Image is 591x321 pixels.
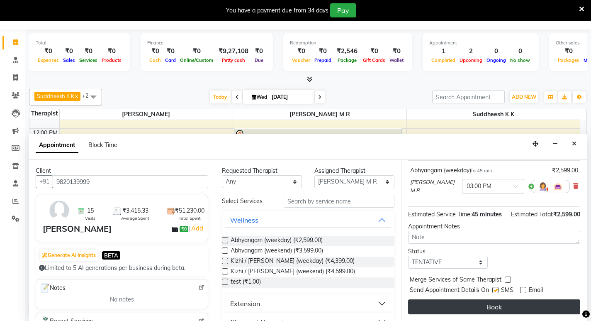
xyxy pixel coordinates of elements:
div: 1 [429,47,457,56]
button: Extension [225,296,391,311]
span: BETA [102,251,120,259]
div: 12:00 PM [31,129,59,137]
div: Status [408,247,488,256]
img: Hairdresser.png [538,181,548,191]
div: 0 [484,47,508,56]
div: ₹0 [556,47,581,56]
span: Upcoming [457,57,484,63]
span: Gift Cards [361,57,387,63]
img: Interior.png [553,181,563,191]
div: Client [36,167,208,175]
span: Email [529,286,543,296]
div: Finance [147,39,266,47]
span: Today [210,91,231,103]
span: Wallet [387,57,406,63]
div: ₹0 [387,47,406,56]
span: [PERSON_NAME] [60,109,233,120]
span: ADD NEW [512,94,536,100]
div: ₹0 [361,47,387,56]
input: Search by service name [284,195,394,208]
div: ₹0 [61,47,77,56]
div: ₹0 [100,47,124,56]
div: ₹0 [147,47,163,56]
button: Pay [330,3,356,17]
span: [PERSON_NAME] M R [233,109,406,120]
div: Total [36,39,124,47]
div: [PERSON_NAME] [43,223,112,235]
span: Sales [61,57,77,63]
div: ₹0 [290,47,312,56]
span: Due [253,57,265,63]
span: Cash [147,57,163,63]
div: ₹0 [178,47,215,56]
div: Appointment Notes [408,222,580,231]
small: for [471,168,492,174]
span: ₹3,415.33 [122,206,148,215]
span: Average Spent [121,215,149,221]
div: ₹0 [312,47,333,56]
button: +91 [36,175,53,188]
span: Prepaid [312,57,333,63]
div: [PERSON_NAME], TK02, 12:00 PM-12:45 PM, [GEOGRAPHIC_DATA] (weekday) [234,129,401,155]
a: x [74,93,78,99]
span: Kizhi / [PERSON_NAME] (weekday) (₹4,399.00) [231,257,355,267]
span: Notes [39,283,66,294]
div: Requested Therapist [222,167,302,175]
div: Therapist [29,109,59,118]
button: Generate AI Insights [40,250,98,261]
span: Visits [85,215,95,221]
span: Total Spent [179,215,201,221]
span: Send Appointment Details On [410,286,489,296]
div: ₹2,546 [333,47,361,56]
span: Packages [556,57,581,63]
div: Wellness [230,215,258,225]
span: +2 [82,92,95,99]
button: Close [568,137,580,150]
span: Package [336,57,359,63]
span: 45 min [477,168,492,174]
button: Book [408,299,580,314]
input: 2025-09-03 [269,91,311,103]
span: Petty cash [220,57,247,63]
span: Ongoing [484,57,508,63]
span: Card [163,57,178,63]
span: Voucher [290,57,312,63]
input: Search by Name/Mobile/Email/Code [53,175,208,188]
div: Extension [230,299,260,309]
span: No notes [110,295,134,304]
span: test (₹1.00) [231,277,261,288]
span: Abhyangam (weekend) (₹3,599.00) [231,246,323,257]
div: Appointment [429,39,532,47]
span: Suddheesh K K [407,109,580,120]
span: Block Time [88,141,117,149]
img: avatar [47,198,71,223]
span: Services [77,57,100,63]
span: Appointment [36,138,78,153]
span: Abhyangam (weekday) (₹2,599.00) [231,236,323,246]
button: ADD NEW [510,91,538,103]
div: ₹0 [36,47,61,56]
input: Search Appointment [432,91,505,103]
span: ₹51,230.00 [175,206,204,215]
span: | [188,223,204,233]
span: 15 [87,206,94,215]
div: 0 [508,47,532,56]
div: ₹0 [163,47,178,56]
span: ₹2,599.00 [553,211,580,218]
span: Products [100,57,124,63]
div: ₹0 [77,47,100,56]
span: Online/Custom [178,57,215,63]
span: Completed [429,57,457,63]
span: Merge Services of Same Therapist [410,275,501,286]
div: You have a payment due from 34 days [226,6,328,15]
button: Wellness [225,213,391,228]
div: ₹9,27,108 [215,47,252,56]
span: [PERSON_NAME] M R [410,178,459,194]
span: 45 minutes [472,211,502,218]
span: SMS [501,286,513,296]
div: ₹0 [252,47,266,56]
div: Select Services [216,197,277,206]
span: Wed [250,94,269,100]
div: Redemption [290,39,406,47]
span: Kizhi / [PERSON_NAME] (weekend) (₹4,599.00) [231,267,355,277]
